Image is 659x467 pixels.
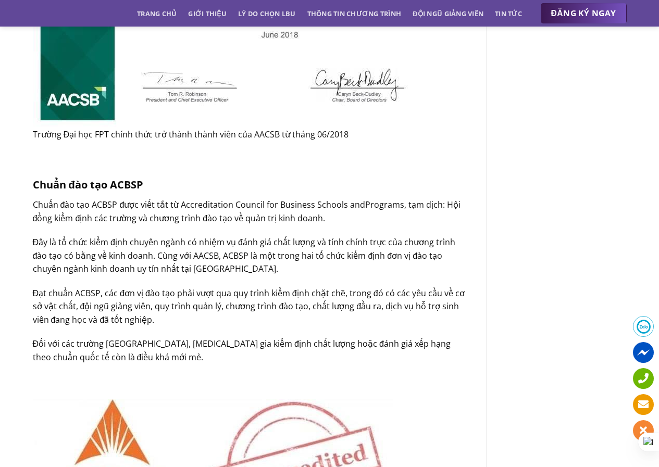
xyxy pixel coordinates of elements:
[238,4,296,23] a: Lý do chọn LBU
[495,4,522,23] a: Tin tức
[33,337,470,364] p: Đối với các trường [GEOGRAPHIC_DATA], [MEDICAL_DATA] gia kiểm định chất lượng hoặc đánh giá xếp h...
[413,4,483,23] a: Đội ngũ giảng viên
[33,236,470,276] p: Đây là tổ chức kiểm định chuyên ngành có nhiệm vụ đánh giá chất lượng và tính chính trực của chươ...
[307,4,402,23] a: Thông tin chương trình
[33,178,143,192] strong: Chuẩn đào tạo ACBSP
[33,287,470,327] p: Đạt chuẩn ACBSP, các đơn vị đào tạo phải vượt qua quy trình kiểm định chặt chẽ, trong đó có các y...
[137,4,177,23] a: Trang chủ
[33,128,470,142] figcaption: Trường Đại học FPT chính thức trở thành thành viên của AACSB từ tháng 06/2018
[551,7,616,20] span: ĐĂNG KÝ NGAY
[541,3,627,24] a: ĐĂNG KÝ NGAY
[33,198,470,225] p: Chuẩn đào tạo ACBSP được viết tắt từ Accreditation Council for Business Schools andPrograms, tạm ...
[188,4,227,23] a: Giới thiệu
